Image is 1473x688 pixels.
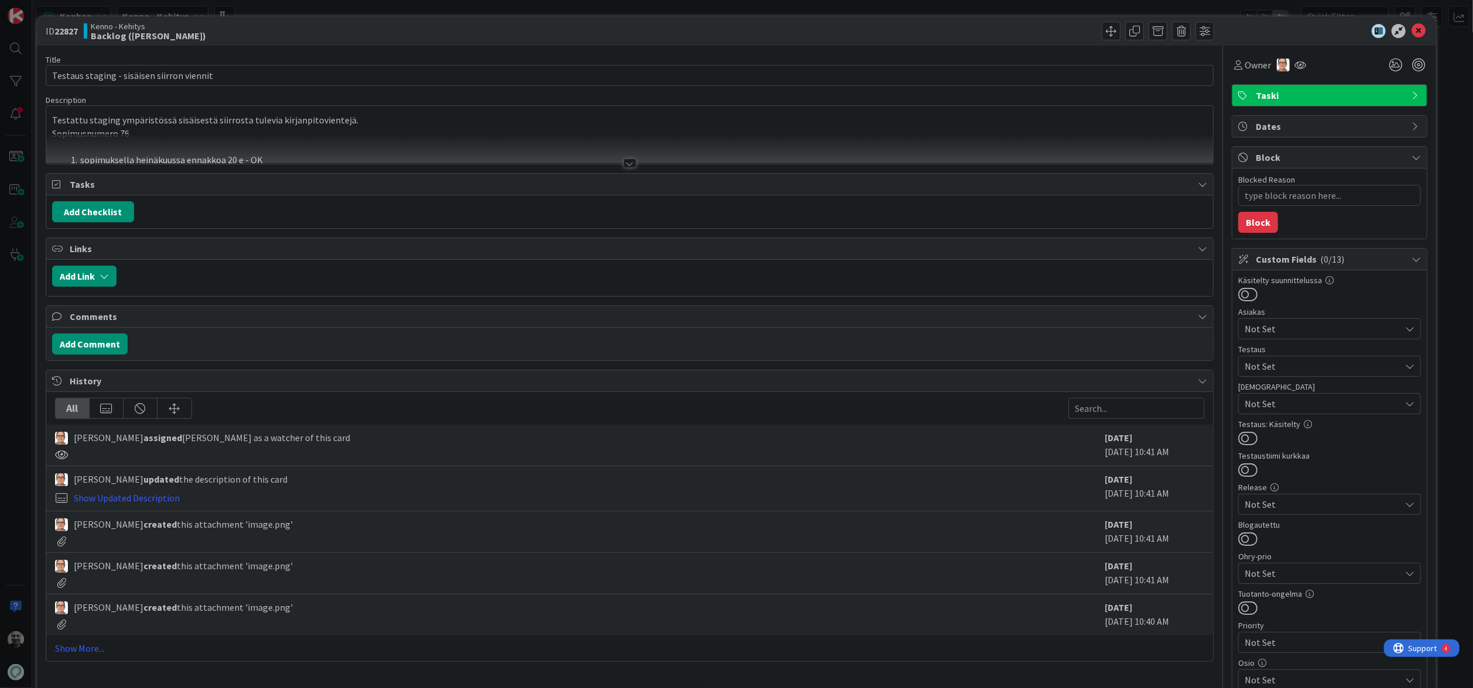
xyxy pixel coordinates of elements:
span: Owner [1245,58,1271,72]
span: Links [70,242,1192,256]
img: PK [55,560,68,573]
span: ( 0/13 ) [1320,253,1344,265]
label: Blocked Reason [1238,174,1295,185]
div: [DATE] 10:41 AM [1105,517,1204,546]
img: PK [55,432,68,445]
span: [PERSON_NAME] this attachment 'image.png' [74,517,293,531]
div: Testaus [1238,345,1421,353]
span: [PERSON_NAME] the description of this card [74,472,287,486]
span: Not Set [1245,497,1400,511]
input: type card name here... [46,65,1214,86]
b: [DATE] [1105,601,1132,613]
span: History [70,374,1192,388]
img: PK [55,601,68,614]
div: [DATE] 10:41 AM [1105,559,1204,588]
div: [DATE] 10:41 AM [1105,472,1204,505]
b: updated [143,473,179,485]
b: [DATE] [1105,518,1132,530]
span: ID [46,24,78,38]
span: Tasks [70,177,1192,191]
div: Testaustiimi kurkkaa [1238,452,1421,460]
b: created [143,560,177,572]
b: created [143,601,177,613]
span: [PERSON_NAME] [PERSON_NAME] as a watcher of this card [74,431,350,445]
b: Backlog ([PERSON_NAME]) [91,31,206,40]
p: Sopimusnumero 76 [52,127,1207,140]
div: [DATE] 10:40 AM [1105,600,1204,629]
span: [PERSON_NAME] this attachment 'image.png' [74,600,293,614]
span: Not Set [1245,397,1400,411]
button: Add Link [52,266,117,287]
div: 4 [61,5,64,14]
b: [DATE] [1105,473,1132,485]
span: Not Set [1245,322,1400,336]
b: assigned [143,432,182,443]
span: Not Set [1245,673,1400,687]
button: Add Comment [52,333,128,355]
div: Käsitelty suunnittelussa [1238,276,1421,284]
img: PK [55,518,68,531]
b: [DATE] [1105,560,1132,572]
img: PK [1277,59,1290,71]
div: All [56,398,90,418]
div: Release [1238,483,1421,491]
div: Testaus: Käsitelty [1238,420,1421,428]
button: Block [1238,212,1278,233]
span: Not Set [1245,359,1400,373]
div: Tuotanto-ongelma [1238,590,1421,598]
span: Custom Fields [1256,252,1406,266]
a: Show Updated Description [74,492,180,504]
b: [DATE] [1105,432,1132,443]
input: Search... [1068,398,1204,419]
span: Support [25,2,53,16]
span: Description [46,95,86,105]
a: Show More... [55,641,1204,655]
div: Ohry-prio [1238,552,1421,560]
span: Block [1256,150,1406,164]
span: Not Set [1245,565,1395,582]
button: Add Checklist [52,201,134,222]
span: [PERSON_NAME] this attachment 'image.png' [74,559,293,573]
span: Kenno - Kehitys [91,22,206,31]
b: 22827 [54,25,78,37]
span: Taski [1256,88,1406,102]
b: created [143,518,177,530]
img: PK [55,473,68,486]
span: Comments [70,309,1192,324]
span: Not Set [1245,634,1395,651]
p: Testattu staging ympäristössä sisäisestä siirrosta tulevia kirjanpitovientejä. [52,113,1207,127]
div: Priority [1238,621,1421,629]
span: Dates [1256,119,1406,133]
div: [DATE] 10:41 AM [1105,431,1204,460]
div: [DEMOGRAPHIC_DATA] [1238,383,1421,391]
div: Osio [1238,659,1421,667]
div: Asiakas [1238,308,1421,316]
label: Title [46,54,61,65]
div: Blogautettu [1238,521,1421,529]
